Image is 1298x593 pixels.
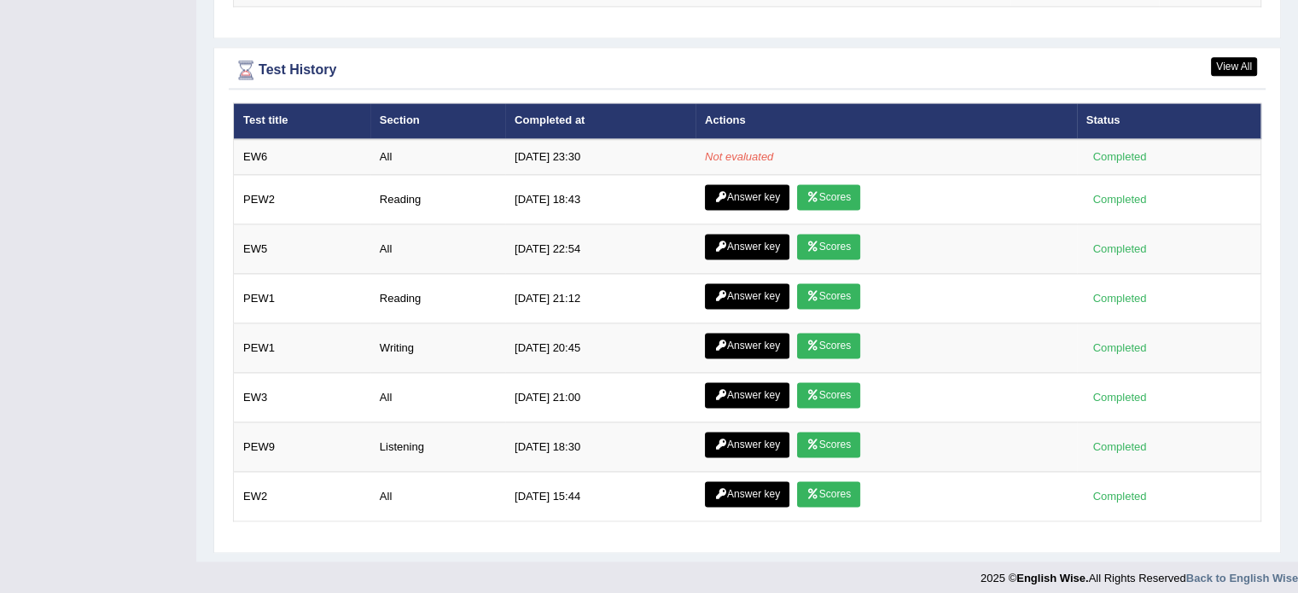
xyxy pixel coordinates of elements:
td: [DATE] 18:30 [505,422,696,472]
td: EW3 [234,373,370,422]
div: Completed [1086,339,1153,357]
a: Answer key [705,184,789,210]
a: Answer key [705,481,789,507]
div: Completed [1086,289,1153,307]
td: [DATE] 21:12 [505,274,696,323]
td: Listening [370,422,505,472]
a: Back to English Wise [1186,572,1298,584]
td: [DATE] 20:45 [505,323,696,373]
td: [DATE] 22:54 [505,224,696,274]
div: Completed [1086,438,1153,456]
td: Reading [370,175,505,224]
td: [DATE] 15:44 [505,472,696,521]
div: Completed [1086,487,1153,505]
a: Answer key [705,234,789,259]
th: Test title [234,103,370,139]
td: All [370,224,505,274]
td: PEW1 [234,323,370,373]
a: Scores [797,481,860,507]
th: Actions [696,103,1077,139]
div: Completed [1086,240,1153,258]
div: Test History [233,57,1261,83]
td: PEW9 [234,422,370,472]
th: Completed at [505,103,696,139]
a: Answer key [705,382,789,408]
div: Completed [1086,388,1153,406]
td: [DATE] 18:43 [505,175,696,224]
a: Scores [797,382,860,408]
a: Answer key [705,283,789,309]
a: Answer key [705,432,789,457]
a: Scores [797,184,860,210]
td: Reading [370,274,505,323]
th: Section [370,103,505,139]
div: Completed [1086,190,1153,208]
td: EW6 [234,139,370,175]
a: Scores [797,432,860,457]
a: Scores [797,234,860,259]
td: EW5 [234,224,370,274]
em: Not evaluated [705,150,773,163]
a: View All [1211,57,1257,76]
a: Scores [797,283,860,309]
div: Completed [1086,148,1153,166]
td: [DATE] 23:30 [505,139,696,175]
td: Writing [370,323,505,373]
td: PEW2 [234,175,370,224]
a: Scores [797,333,860,358]
th: Status [1077,103,1261,139]
div: 2025 © All Rights Reserved [981,561,1298,586]
td: All [370,472,505,521]
td: EW2 [234,472,370,521]
td: [DATE] 21:00 [505,373,696,422]
strong: English Wise. [1016,572,1088,584]
td: All [370,373,505,422]
a: Answer key [705,333,789,358]
td: PEW1 [234,274,370,323]
td: All [370,139,505,175]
